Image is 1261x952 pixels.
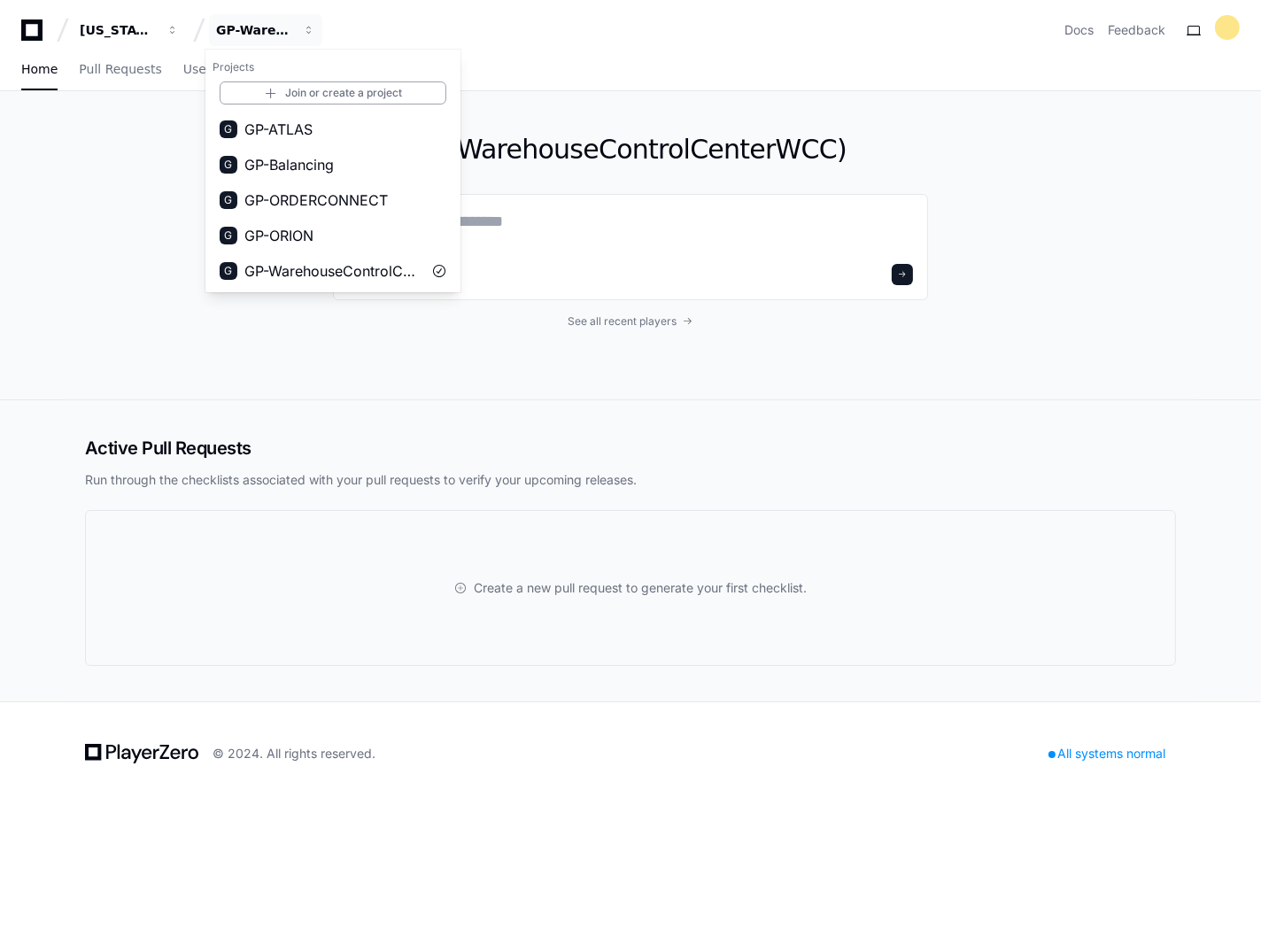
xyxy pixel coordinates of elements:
span: GP-ATLAS [244,119,313,140]
a: Users [183,50,218,90]
span: GP-ORDERCONNECT [244,190,388,211]
span: GP-ORION [244,225,313,246]
h1: Projects [205,53,460,81]
span: Pull Requests [79,64,161,74]
div: G [220,227,237,244]
button: [US_STATE] Pacific [73,14,186,46]
a: See all recent players [333,314,928,329]
div: [US_STATE] Pacific [205,50,460,292]
span: GP-Balancing [244,154,334,175]
div: G [220,120,237,138]
p: Run through the checklists associated with your pull requests to verify your upcoming releases. [85,471,1176,489]
div: [US_STATE] Pacific [80,21,156,39]
div: © 2024. All rights reserved. [213,745,375,762]
a: Home [21,50,58,90]
h1: GP-WarehouseControlCenterWCC) [333,134,928,166]
span: GP-WarehouseControlCenterWCC) [244,260,422,282]
div: G [220,191,237,209]
span: Home [21,64,58,74]
div: GP-WarehouseControlCenterWCC) [216,21,292,39]
div: All systems normal [1038,741,1176,766]
div: G [220,156,237,174]
span: Create a new pull request to generate your first checklist. [474,579,807,597]
span: Users [183,64,218,74]
button: Feedback [1108,21,1165,39]
button: GP-WarehouseControlCenterWCC) [209,14,322,46]
h2: Active Pull Requests [85,436,1176,461]
a: Pull Requests [79,50,161,90]
span: See all recent players [569,314,677,329]
a: Join or create a project [220,81,446,104]
div: G [220,262,237,280]
a: Docs [1064,21,1094,39]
